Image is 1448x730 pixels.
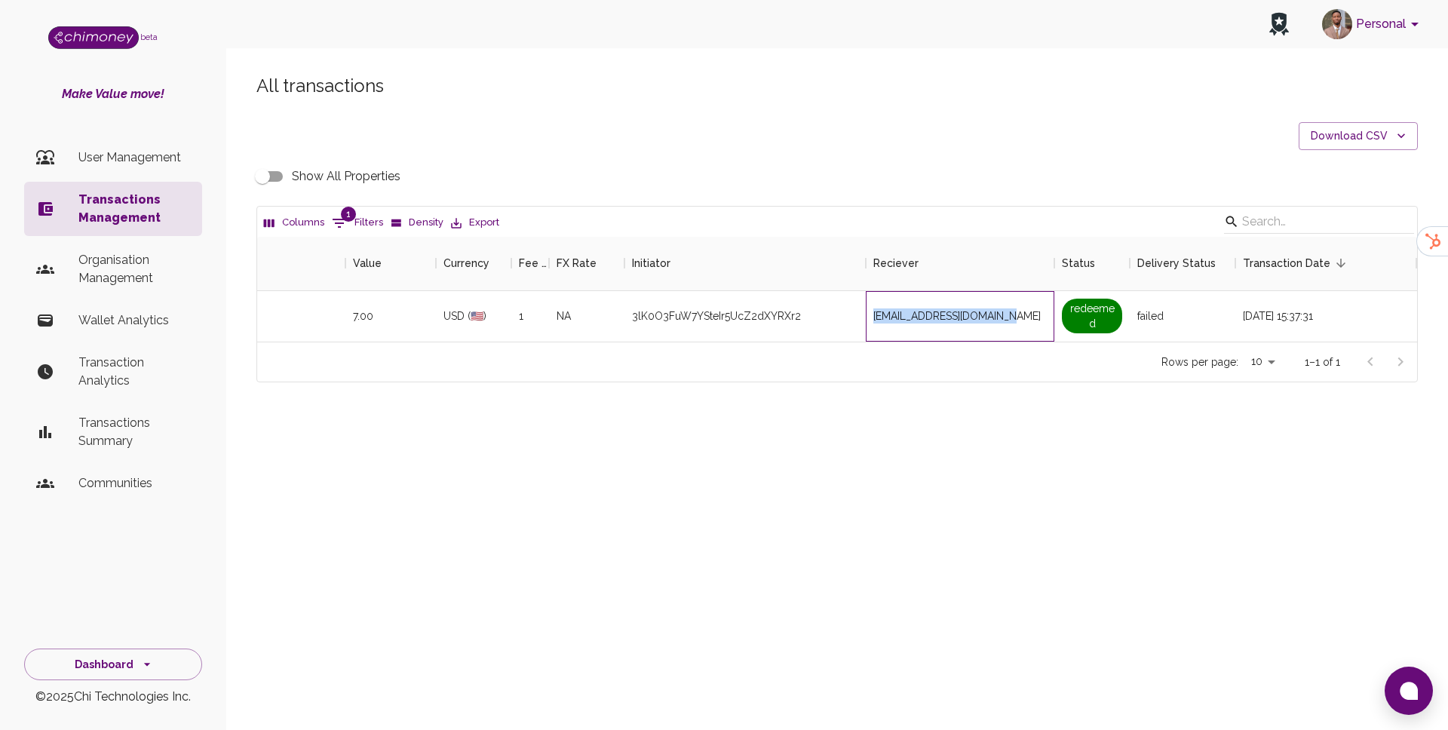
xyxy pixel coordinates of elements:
[624,291,866,342] div: 3lK0O3FuW7YSteIr5UcZ2dXYRXr2
[140,32,158,41] span: beta
[78,311,190,330] p: Wallet Analytics
[328,211,387,235] button: Show filters
[341,207,356,222] span: 1
[78,414,190,450] p: Transactions Summary
[866,236,1054,290] div: Reciever
[436,236,511,290] div: Currency
[1243,236,1330,290] div: Transaction Date
[624,236,866,290] div: Initiator
[1305,354,1340,370] p: 1–1 of 1
[1235,291,1416,342] div: [DATE] 15:37:31
[256,74,1418,98] h5: All transactions
[1242,210,1391,234] input: Search…
[1130,291,1235,342] div: failed
[549,236,624,290] div: FX Rate
[447,211,503,235] button: Export
[1130,236,1235,290] div: Delivery Status
[387,211,447,235] button: Density
[511,236,549,290] div: Fee ($)
[549,291,624,342] div: NA
[436,291,511,342] div: USD (🇺🇸)
[44,236,345,290] div: Issue ID
[78,354,190,390] p: Transaction Analytics
[48,26,139,49] img: Logo
[78,251,190,287] p: Organisation Management
[557,236,597,290] div: FX Rate
[1244,351,1281,373] div: 10
[260,211,328,235] button: Select columns
[353,236,382,290] div: Value
[1062,299,1122,333] span: redeemed
[873,308,1041,324] span: [EMAIL_ADDRESS][DOMAIN_NAME]
[1385,667,1433,715] button: Open chat window
[519,236,549,290] div: Fee ($)
[1137,236,1216,290] div: Delivery Status
[78,474,190,492] p: Communities
[511,291,549,342] div: 1
[873,236,919,290] div: Reciever
[292,167,400,186] span: Show All Properties
[1299,122,1418,150] button: Download CSV
[1054,236,1130,290] div: Status
[1224,210,1414,237] div: Search
[1316,5,1430,44] button: account of current user
[1235,236,1416,290] div: Transaction Date
[345,291,436,342] div: 7.00
[24,649,202,681] button: Dashboard
[443,236,489,290] div: Currency
[632,236,670,290] div: Initiator
[1062,236,1095,290] div: Status
[1330,253,1351,274] button: Sort
[345,236,436,290] div: Value
[1322,9,1352,39] img: avatar
[1161,354,1238,370] p: Rows per page:
[78,191,190,227] p: Transactions Management
[78,149,190,167] p: User Management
